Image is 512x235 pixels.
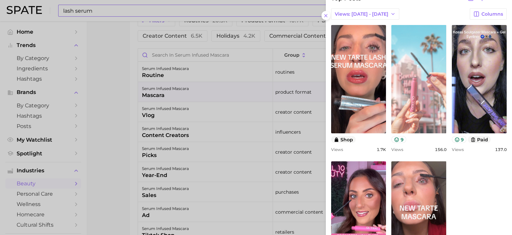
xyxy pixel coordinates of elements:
span: Views: [DATE] - [DATE] [335,11,388,17]
span: 1.7k [377,147,386,152]
span: 137.0 [495,147,507,152]
span: Views [331,147,343,152]
button: 9 [452,136,467,143]
span: Views [391,147,403,152]
button: Views: [DATE] - [DATE] [331,8,399,20]
span: 156.0 [435,147,447,152]
span: Views [452,147,464,152]
span: Columns [481,11,503,17]
button: shop [331,136,356,143]
button: 9 [391,136,406,143]
button: paid [468,136,491,143]
button: Columns [470,8,507,20]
